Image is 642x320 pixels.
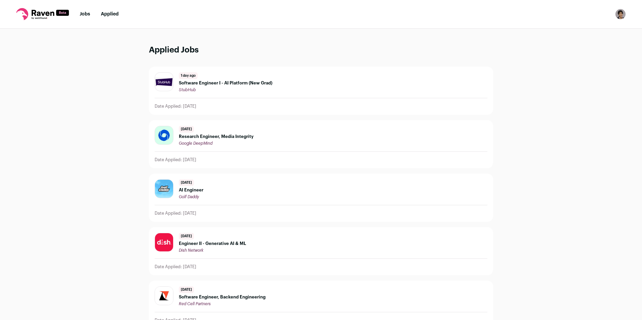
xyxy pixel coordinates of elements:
span: Google DeepMind [179,141,212,145]
a: 1 day ago Software Engineer I - AI Platform (New Grad) StubHub Date Applied: [DATE] [149,67,493,114]
p: Date Applied: [DATE] [155,211,196,216]
span: [DATE] [179,179,194,186]
span: [DATE] [179,286,194,293]
span: Golf Daddy [179,195,199,199]
img: f81cba67e2d1996a6d9e09a44e2e5e0f78597610f64b85fc9e3cc6b955cb1677.jpg [155,287,173,305]
a: Applied [101,12,119,16]
p: Date Applied: [DATE] [155,157,196,163]
button: Open dropdown [615,9,626,20]
span: Research Engineer, Media Integrity [179,134,253,139]
img: 18283b31b904e37846c5e5b96a1baa6559ea2cd29ea3090bffca85a69f31aa7c.jpg [155,180,173,198]
a: [DATE] AI Engineer Golf Daddy Date Applied: [DATE] [149,174,493,221]
span: Dish Network [179,248,203,252]
p: Date Applied: [DATE] [155,264,196,270]
span: AI Engineer [179,187,203,193]
img: 8849183d38fe54b265c2e9e1ce53497f272e5f9fafae1bf22f2e8b7a234106ab.jpg [155,77,173,86]
img: 9ee2107a0aa082fe00f721640c72c5b16d694b47298ecf183428425849aa8dc8.jpg [155,126,173,144]
span: [DATE] [179,126,194,133]
p: Date Applied: [DATE] [155,104,196,109]
span: Software Engineer, Backend Engineering [179,294,266,300]
span: [DATE] [179,233,194,240]
span: Engineer II - Generative AI & ML [179,241,246,246]
img: a33393cb79782bb06d013b28933ed862ec83a68c8954538b9a369d5d75acf653.jpg [155,233,173,251]
span: Red Cell Partners [179,302,211,306]
span: StubHub [179,88,196,92]
h1: Applied Jobs [149,45,493,56]
a: [DATE] Engineer II - Generative AI & ML Dish Network Date Applied: [DATE] [149,227,493,275]
img: 16716175-medium_jpg [615,9,626,20]
a: Jobs [80,12,90,16]
span: Software Engineer I - AI Platform (New Grad) [179,80,272,86]
span: 1 day ago [179,72,198,79]
a: [DATE] Research Engineer, Media Integrity Google DeepMind Date Applied: [DATE] [149,120,493,168]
